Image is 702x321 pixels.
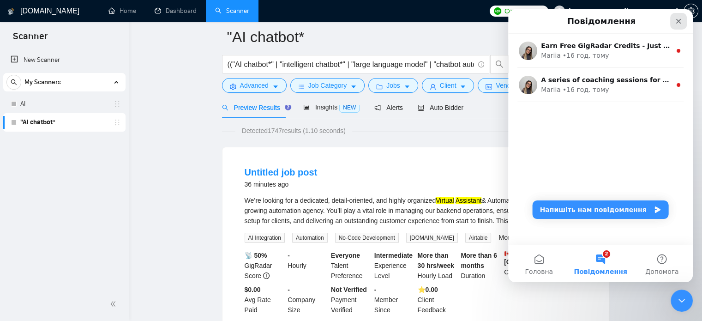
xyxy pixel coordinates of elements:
div: Company Size [286,285,329,315]
b: - [374,286,377,293]
span: AI Integration [245,233,285,243]
span: Detected 1747 results (1.10 seconds) [235,126,352,136]
span: bars [298,83,305,90]
a: Untitled job post [245,167,318,177]
button: search [6,75,21,90]
span: holder [114,100,121,108]
div: Tooltip anchor [284,103,292,111]
b: Intermediate [374,252,413,259]
span: NEW [339,103,360,113]
span: Connects: [504,6,532,16]
div: Avg Rate Paid [243,285,286,315]
span: Jobs [386,80,400,91]
span: double-left [110,299,119,309]
li: New Scanner [3,51,126,69]
button: setting [684,4,698,18]
a: dashboardDashboard [155,7,197,15]
span: caret-down [404,83,410,90]
div: Member Since [372,285,416,315]
span: Advanced [240,80,269,91]
span: caret-down [350,83,357,90]
span: My Scanners [24,73,61,91]
span: robot [418,104,424,111]
b: Not Verified [331,286,367,293]
b: 📡 50% [245,252,267,259]
button: idcardVendorcaret-down [478,78,534,93]
div: Hourly Load [416,250,459,281]
span: Automation [292,233,328,243]
span: caret-down [460,83,466,90]
span: No-Code Development [335,233,399,243]
b: $0.00 [245,286,261,293]
b: More than 30 hrs/week [418,252,454,269]
img: upwork-logo.png [494,7,501,15]
span: info-circle [263,273,270,279]
div: Payment Verified [329,285,372,315]
div: 36 minutes ago [245,179,318,190]
b: [GEOGRAPHIC_DATA] [504,250,573,266]
a: New Scanner [11,51,118,69]
li: My Scanners [3,73,126,132]
iframe: To enrich screen reader interactions, please activate Accessibility in Grammarly extension settings [671,290,693,312]
span: search [222,104,228,111]
button: folderJobscaret-down [368,78,418,93]
b: - [288,286,290,293]
mark: Virtual [436,197,454,204]
span: info-circle [478,61,484,67]
button: settingAdvancedcaret-down [222,78,287,93]
img: 🇨🇦 [504,250,511,257]
button: userClientcaret-down [422,78,474,93]
iframe: To enrich screen reader interactions, please activate Accessibility in Grammarly extension settings [508,9,693,282]
span: Scanner [6,30,55,49]
span: search [491,60,508,68]
b: ⭐️ 0.00 [418,286,438,293]
div: Country [502,250,546,281]
div: We’re looking for a dedicated, detail-oriented, and highly organized & Automation Specialist to j... [245,195,587,226]
span: user [430,83,436,90]
span: caret-down [272,83,279,90]
span: setting [230,83,236,90]
span: search [7,79,21,85]
span: idcard [486,83,492,90]
span: holder [114,119,121,126]
span: Auto Bidder [418,104,463,111]
span: [DOMAIN_NAME] [406,233,458,243]
span: user [556,8,563,14]
b: Everyone [331,252,360,259]
div: Experience Level [372,250,416,281]
div: Talent Preference [329,250,372,281]
span: area-chart [303,104,310,110]
a: searchScanner [215,7,249,15]
a: AI [20,95,108,113]
span: Alerts [374,104,403,111]
mark: Assistant [456,197,482,204]
a: setting [684,7,698,15]
div: GigRadar Score [243,250,286,281]
button: barsJob Categorycaret-down [290,78,365,93]
div: Duration [459,250,502,281]
b: - [288,252,290,259]
span: 163 [534,6,544,16]
span: notification [374,104,381,111]
span: Client [440,80,456,91]
b: More than 6 months [461,252,497,269]
a: "AI chatbot* [20,113,108,132]
div: Hourly [286,250,329,281]
span: Insights [303,103,360,111]
span: Airtable [465,233,492,243]
span: Preview Results [222,104,288,111]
